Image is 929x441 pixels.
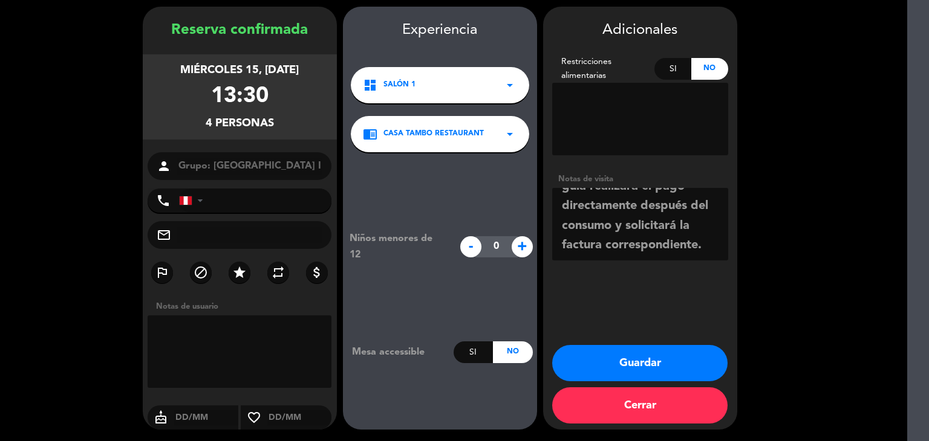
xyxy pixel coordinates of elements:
[341,231,454,262] div: Niños menores de 12
[383,128,484,140] span: Casa Tambo Restaurant
[180,62,299,79] div: miércoles 15, [DATE]
[310,265,324,280] i: attach_money
[654,58,691,80] div: Si
[150,300,337,313] div: Notas de usuario
[148,410,174,425] i: cake
[343,344,454,360] div: Mesa accessible
[460,236,481,257] span: -
[552,55,655,83] div: Restricciones alimentarias
[194,265,208,280] i: block
[363,78,377,92] i: dashboard
[503,78,517,92] i: arrow_drop_down
[383,79,416,91] span: Salón 1
[552,19,728,42] div: Adicionales
[503,127,517,141] i: arrow_drop_down
[180,189,207,212] div: Peru (Perú): +51
[156,193,171,208] i: phone
[343,19,537,42] div: Experiencia
[157,159,171,173] i: person
[493,341,532,363] div: No
[363,127,377,141] i: chrome_reader_mode
[512,236,533,257] span: +
[271,265,285,280] i: repeat
[143,19,337,42] div: Reserva confirmada
[157,228,171,242] i: mail_outline
[552,345,728,381] button: Guardar
[552,173,728,185] div: Notas de visita
[552,387,728,423] button: Cerrar
[454,341,493,363] div: Si
[206,115,274,132] div: 4 personas
[174,410,239,425] input: DD/MM
[232,265,247,280] i: star
[267,410,332,425] input: DD/MM
[155,265,169,280] i: outlined_flag
[211,79,269,115] div: 13:30
[691,58,728,80] div: No
[241,410,267,425] i: favorite_border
